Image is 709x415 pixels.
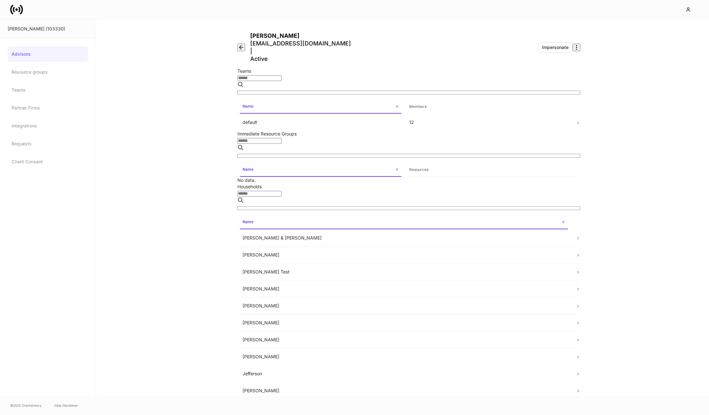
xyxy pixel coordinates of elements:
[237,230,570,247] td: [PERSON_NAME] & [PERSON_NAME]
[237,183,580,190] div: Households
[237,382,570,399] td: [PERSON_NAME]
[542,44,569,51] div: Impersonate
[250,40,351,47] p: [EMAIL_ADDRESS][DOMAIN_NAME]
[8,118,88,134] a: Integrations
[407,100,568,113] span: Members
[8,26,88,32] div: [PERSON_NAME] (103330)
[237,131,580,137] div: Immediate Resource Groups
[250,47,351,55] p: |
[243,166,253,172] h6: Name
[237,114,404,131] td: default
[240,163,402,177] span: Name
[10,403,42,408] span: © 2025 OneAdvisory
[243,219,253,225] h6: Name
[409,167,428,173] h6: Resources
[240,216,568,229] span: Name
[237,365,570,382] td: Jefferson
[237,281,570,297] td: [PERSON_NAME]
[409,103,426,110] h6: Members
[237,264,570,281] td: [PERSON_NAME] Test
[8,100,88,116] a: Partner Firms
[237,348,570,365] td: [PERSON_NAME]
[237,247,570,264] td: [PERSON_NAME]
[8,82,88,98] a: Teams
[243,103,253,109] h6: Name
[237,297,570,314] td: [PERSON_NAME]
[8,64,88,80] a: Resource groups
[8,136,88,151] a: Requests
[404,114,571,131] td: 12
[8,154,88,169] a: Client Consent
[250,55,351,63] p: Active
[237,177,580,183] p: No data.
[8,46,88,62] a: Advisors
[538,42,573,53] button: Impersonate
[54,403,78,408] a: Data Disclaimer
[250,32,351,40] h4: [PERSON_NAME]
[237,68,580,74] div: Teams
[240,100,402,114] span: Name
[237,331,570,348] td: [PERSON_NAME]
[407,163,568,176] span: Resources
[237,314,570,331] td: [PERSON_NAME]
